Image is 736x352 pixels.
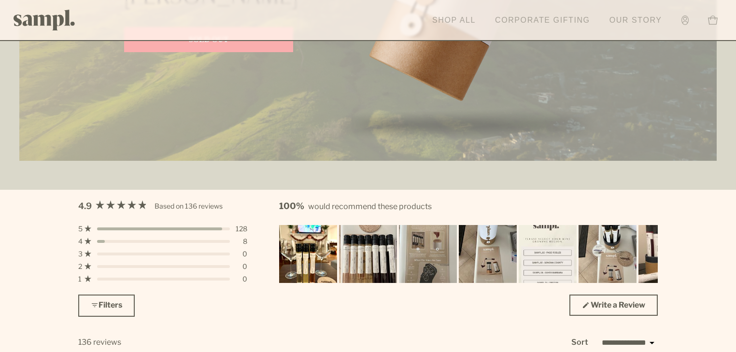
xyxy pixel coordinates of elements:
[579,225,637,283] img: Customer-uploaded image, show more details
[236,238,247,245] div: 8
[399,225,457,283] img: Customer-uploaded image, show more details
[279,225,337,283] img: Customer-uploaded image, show more details
[78,336,121,349] div: 136 reviews
[78,263,82,270] span: 2
[78,276,82,282] span: 1
[279,225,658,283] div: Carousel of customer-uploaded media. Press left and right arrows to navigate. Press enter or spac...
[236,263,247,270] div: 0
[78,199,92,213] span: 4.9
[459,225,517,283] img: Customer-uploaded image, show more details
[236,276,247,282] div: 0
[569,295,658,316] a: Write a Review
[339,225,397,283] img: Customer-uploaded image, show more details
[155,201,223,211] div: Based on 136 reviews
[427,10,481,31] a: Shop All
[14,10,75,30] img: Sampl logo
[236,225,247,232] div: 128
[605,10,667,31] a: Our Story
[571,338,588,347] label: Sort
[519,225,577,283] img: Customer-uploaded image, show more details
[78,251,83,257] span: 3
[308,202,432,211] span: would recommend these products
[638,225,696,283] img: Customer-uploaded image, show more details
[99,300,122,310] span: Filters
[279,201,304,211] strong: 100%
[490,10,595,31] a: Corporate Gifting
[78,295,135,317] button: Filters
[78,225,83,232] span: 5
[78,238,83,245] span: 4
[236,251,247,257] div: 0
